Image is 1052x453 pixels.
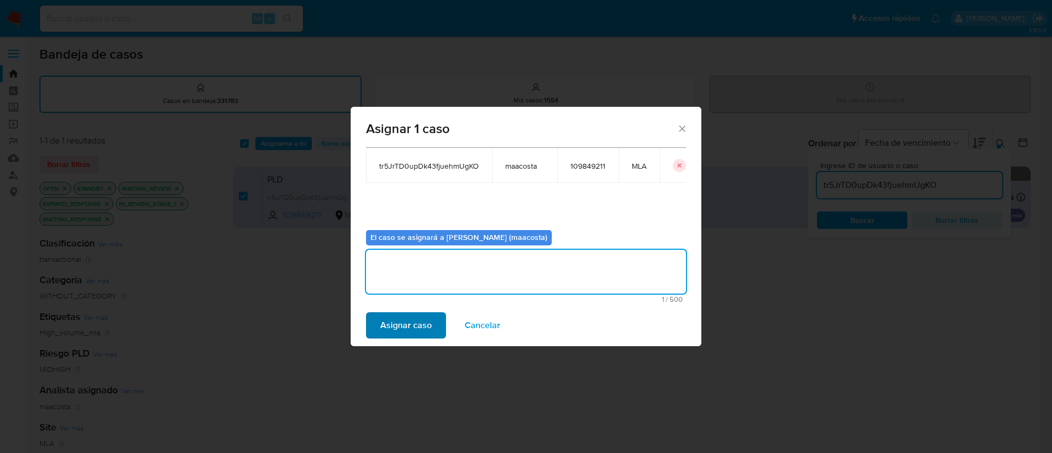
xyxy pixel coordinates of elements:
span: maacosta [505,161,544,171]
b: El caso se asignará a [PERSON_NAME] (maacosta) [370,232,547,243]
button: Cancelar [450,312,514,339]
button: Asignar caso [366,312,446,339]
span: 109849211 [570,161,605,171]
button: icon-button [673,159,686,172]
span: Asignar 1 caso [366,122,677,135]
span: Asignar caso [380,313,432,337]
span: Máximo 500 caracteres [369,296,683,303]
span: MLA [632,161,647,171]
div: assign-modal [351,107,701,346]
span: Cancelar [465,313,500,337]
button: Cerrar ventana [677,123,687,133]
span: tr5JrTD0upDk43fjuehmUgKO [379,161,479,171]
